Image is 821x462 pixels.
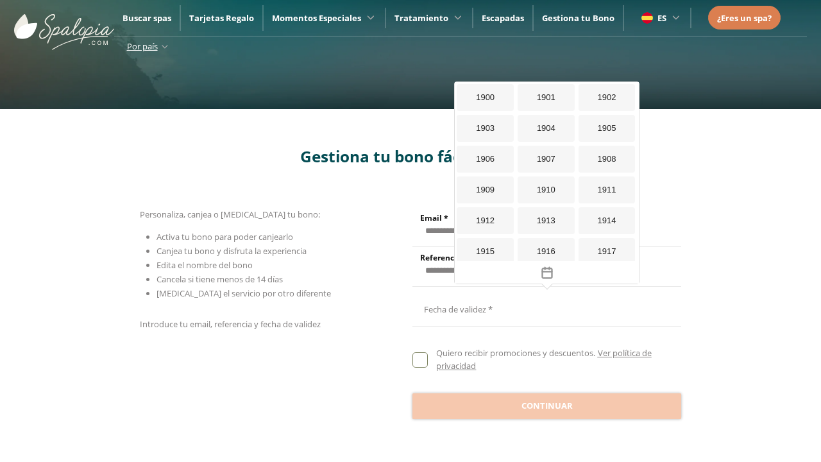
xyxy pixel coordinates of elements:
a: Ver política de privacidad [436,347,651,372]
div: 1900 [457,84,514,111]
span: Edita el nombre del bono [157,259,253,271]
a: Buscar spas [123,12,171,24]
span: Introduce tu email, referencia y fecha de validez [140,318,321,330]
span: Activa tu bono para poder canjearlo [157,231,293,243]
div: 1903 [457,115,514,142]
span: Canjea tu bono y disfruta la experiencia [157,245,307,257]
div: 1915 [457,238,514,265]
a: Escapadas [482,12,524,24]
span: Quiero recibir promociones y descuentos. [436,347,595,359]
span: ¿Eres un spa? [717,12,772,24]
a: ¿Eres un spa? [717,11,772,25]
div: 1912 [457,207,514,234]
span: Personaliza, canjea o [MEDICAL_DATA] tu bono: [140,209,320,220]
div: 1910 [518,176,575,203]
div: 1904 [518,115,575,142]
div: 1916 [518,238,575,265]
span: Por país [127,40,158,52]
div: 1914 [579,207,636,234]
div: 1911 [579,176,636,203]
span: Gestiona tu bono fácilmente [300,146,521,167]
div: 1917 [579,238,636,265]
a: Gestiona tu Bono [542,12,614,24]
div: 1901 [518,84,575,111]
div: 1906 [457,146,514,173]
span: [MEDICAL_DATA] el servicio por otro diferente [157,287,331,299]
div: 1913 [518,207,575,234]
button: Toggle overlay [455,261,639,284]
div: 1909 [457,176,514,203]
div: 1905 [579,115,636,142]
div: 1902 [579,84,636,111]
div: 1907 [518,146,575,173]
span: Cancela si tiene menos de 14 días [157,273,283,285]
div: 1908 [579,146,636,173]
a: Tarjetas Regalo [189,12,254,24]
button: Continuar [412,393,681,419]
img: ImgLogoSpalopia.BvClDcEz.svg [14,1,114,50]
span: Continuar [521,400,573,413]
